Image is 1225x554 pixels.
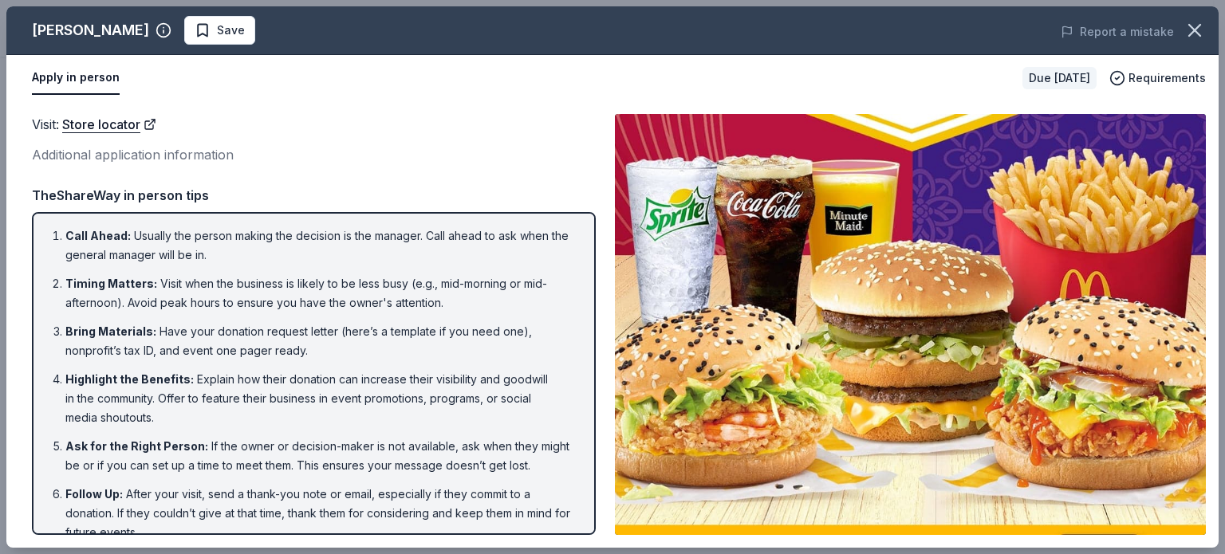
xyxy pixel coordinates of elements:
li: Usually the person making the decision is the manager. Call ahead to ask when the general manager... [65,226,572,265]
span: Follow Up : [65,487,123,501]
span: Call Ahead : [65,229,131,242]
button: Apply in person [32,61,120,95]
div: Due [DATE] [1022,67,1097,89]
li: Explain how their donation can increase their visibility and goodwill in the community. Offer to ... [65,370,572,427]
div: Additional application information [32,144,596,165]
button: Save [184,16,255,45]
div: Visit : [32,114,596,135]
button: Report a mistake [1061,22,1174,41]
span: Ask for the Right Person : [65,439,208,453]
li: If the owner or decision-maker is not available, ask when they might be or if you can set up a ti... [65,437,572,475]
li: After your visit, send a thank-you note or email, especially if they commit to a donation. If the... [65,485,572,542]
li: Have your donation request letter (here’s a template if you need one), nonprofit’s tax ID, and ev... [65,322,572,360]
div: TheShareWay in person tips [32,185,596,206]
span: Save [217,21,245,40]
span: Highlight the Benefits : [65,372,194,386]
span: Bring Materials : [65,324,156,338]
a: Store locator [62,114,156,135]
button: Requirements [1109,69,1206,88]
div: [PERSON_NAME] [32,18,149,43]
span: Timing Matters : [65,277,157,290]
li: Visit when the business is likely to be less busy (e.g., mid-morning or mid-afternoon). Avoid pea... [65,274,572,312]
img: Image for McDonald's [615,114,1206,535]
span: Requirements [1128,69,1206,88]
